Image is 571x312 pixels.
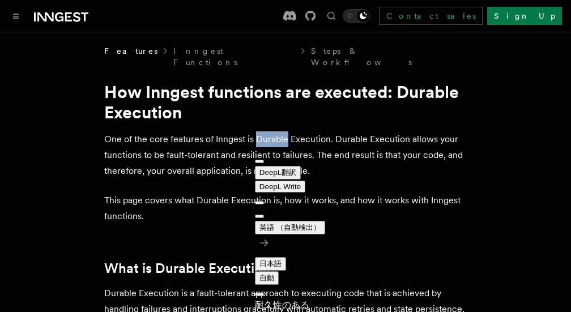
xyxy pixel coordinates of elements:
span: Features [104,45,157,68]
button: Toggle navigation [9,9,23,23]
h1: How Inngest functions are executed: Durable Execution [104,82,467,122]
a: Sign Up [487,7,562,25]
a: What is Durable Execution? [104,260,277,276]
a: Steps & Workflows [311,45,467,68]
a: Inngest Functions [173,45,295,68]
button: Find something... [325,9,338,23]
a: Contact sales [379,7,483,25]
p: This page covers what Durable Execution is, how it works, and how it works with Inngest functions. [104,193,467,224]
p: One of the core features of Inngest is Durable Execution. Durable Execution allows your functions... [104,131,467,179]
button: Toggle dark mode [343,9,370,23]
